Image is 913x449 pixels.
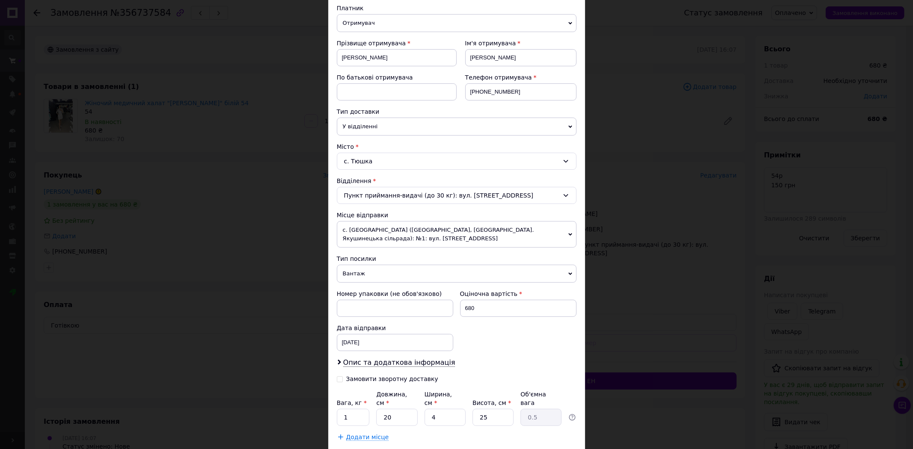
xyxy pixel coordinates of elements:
label: Вага, кг [337,399,367,406]
div: Дата відправки [337,324,453,332]
div: Об'ємна вага [520,390,562,407]
span: Додати місце [346,434,389,441]
div: Пункт приймання-видачі (до 30 кг): вул. [STREET_ADDRESS] [337,187,577,204]
span: У відділенні [337,118,577,136]
span: Прізвище отримувача [337,40,406,47]
div: Замовити зворотну доставку [346,375,438,383]
input: +380 [465,83,577,100]
span: с. [GEOGRAPHIC_DATA] ([GEOGRAPHIC_DATA], [GEOGRAPHIC_DATA]. Якушинецька сільрада): №1: вул. [STRE... [337,221,577,248]
span: Опис та додаткова інформація [343,358,455,367]
div: Оціночна вартість [460,289,577,298]
span: По батькові отримувача [337,74,413,81]
span: Тип доставки [337,108,380,115]
div: Місто [337,142,577,151]
span: Ім'я отримувача [465,40,516,47]
span: Телефон отримувача [465,74,532,81]
span: Місце відправки [337,212,389,219]
div: с. Тюшка [337,153,577,170]
span: Тип посилки [337,255,376,262]
label: Довжина, см [376,391,407,406]
label: Висота, см [473,399,511,406]
span: Платник [337,5,364,12]
div: Номер упаковки (не обов'язково) [337,289,453,298]
span: Отримувач [337,14,577,32]
div: Відділення [337,177,577,185]
span: Вантаж [337,265,577,283]
label: Ширина, см [425,391,452,406]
